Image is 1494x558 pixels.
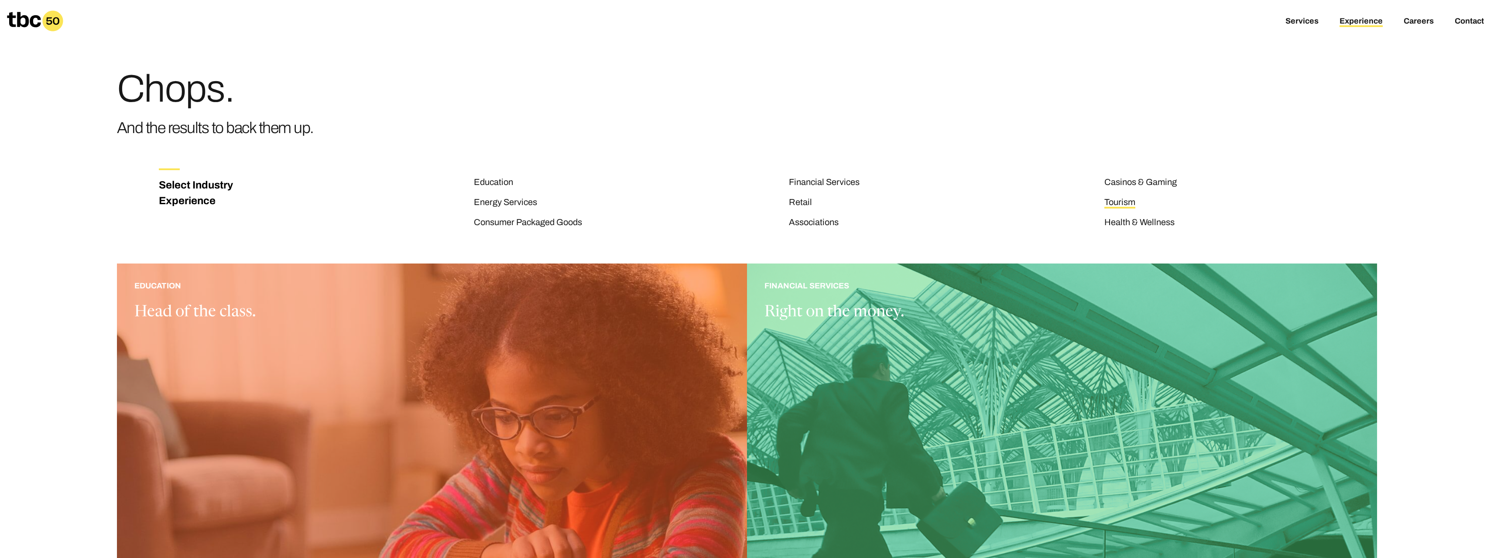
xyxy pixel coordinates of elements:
[1404,17,1434,27] a: Careers
[1455,17,1484,27] a: Contact
[1104,177,1177,188] a: Casinos & Gaming
[1104,197,1135,209] a: Tourism
[7,10,63,31] a: Homepage
[474,177,513,188] a: Education
[117,115,314,140] h3: And the results to back them up.
[474,217,582,229] a: Consumer Packaged Goods
[1104,217,1175,229] a: Health & Wellness
[789,177,860,188] a: Financial Services
[159,177,243,209] h3: Select Industry Experience
[789,197,812,209] a: Retail
[1340,17,1383,27] a: Experience
[117,70,314,108] h1: Chops.
[474,197,537,209] a: Energy Services
[789,217,839,229] a: Associations
[1285,17,1319,27] a: Services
